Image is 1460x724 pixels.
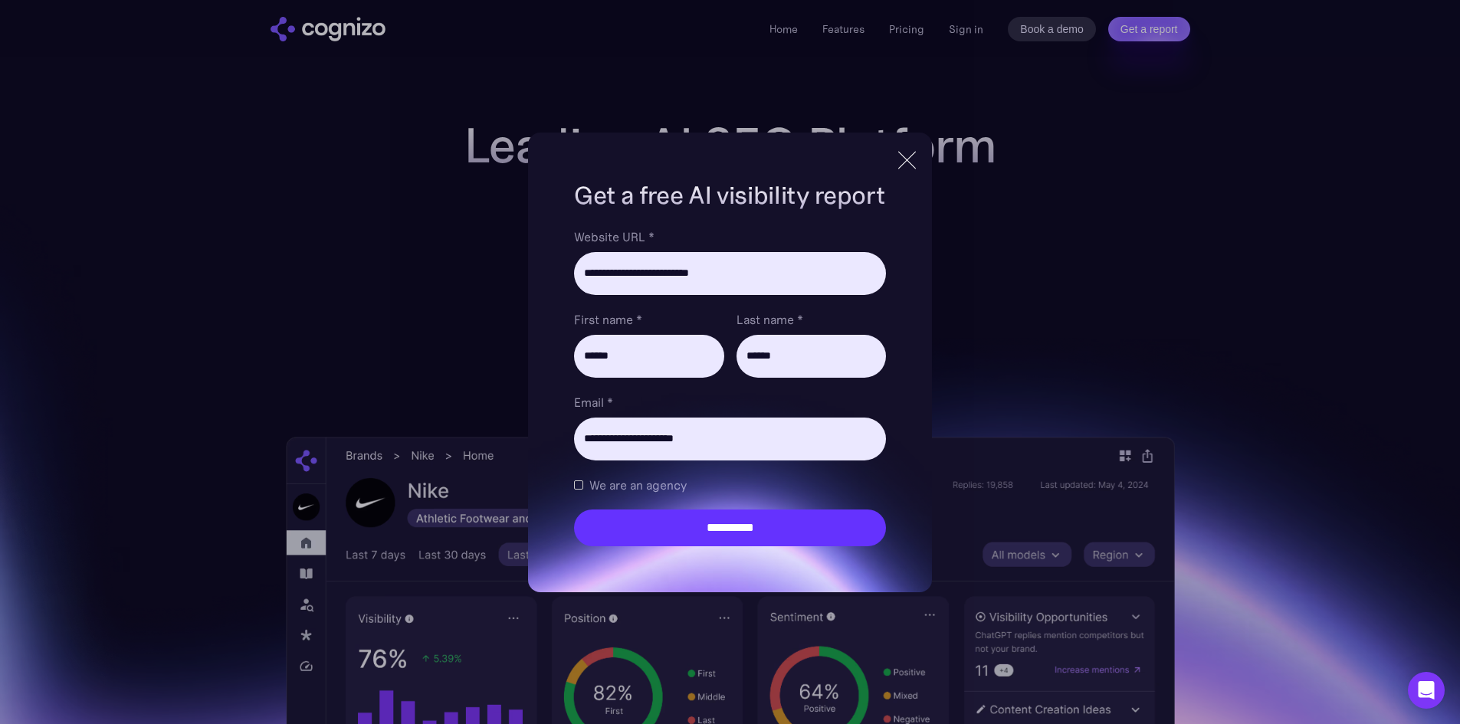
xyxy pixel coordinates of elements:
[574,310,723,329] label: First name *
[574,393,885,411] label: Email *
[574,228,885,546] form: Brand Report Form
[589,476,687,494] span: We are an agency
[1408,672,1445,709] div: Open Intercom Messenger
[574,228,885,246] label: Website URL *
[574,179,885,212] h1: Get a free AI visibility report
[737,310,886,329] label: Last name *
